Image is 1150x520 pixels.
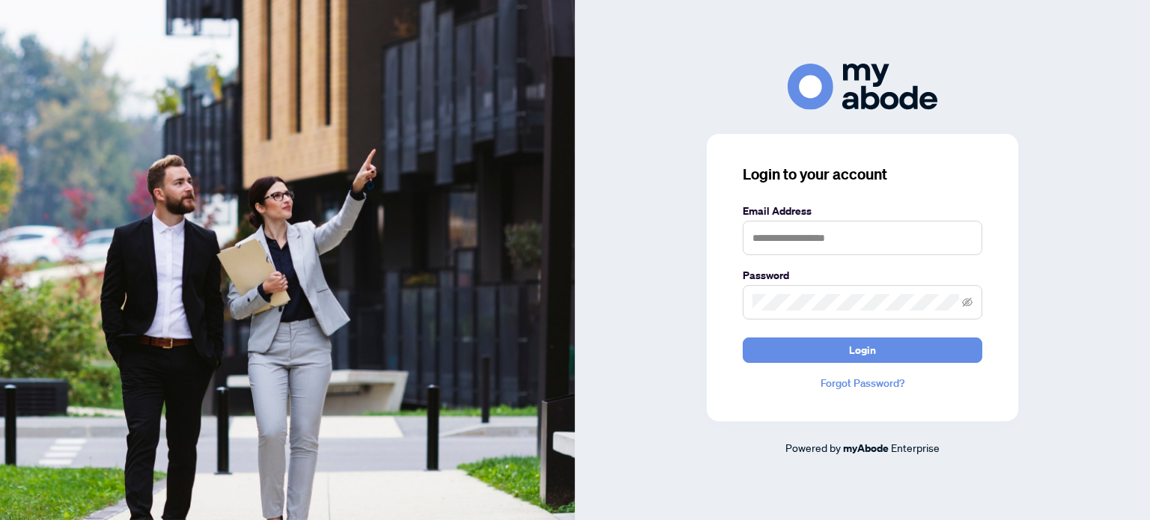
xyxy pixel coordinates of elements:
[785,441,841,454] span: Powered by
[788,64,937,109] img: ma-logo
[743,203,982,219] label: Email Address
[743,164,982,185] h3: Login to your account
[743,267,982,284] label: Password
[843,440,889,456] a: myAbode
[891,441,940,454] span: Enterprise
[962,297,973,308] span: eye-invisible
[743,337,982,363] button: Login
[743,375,982,391] a: Forgot Password?
[849,338,876,362] span: Login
